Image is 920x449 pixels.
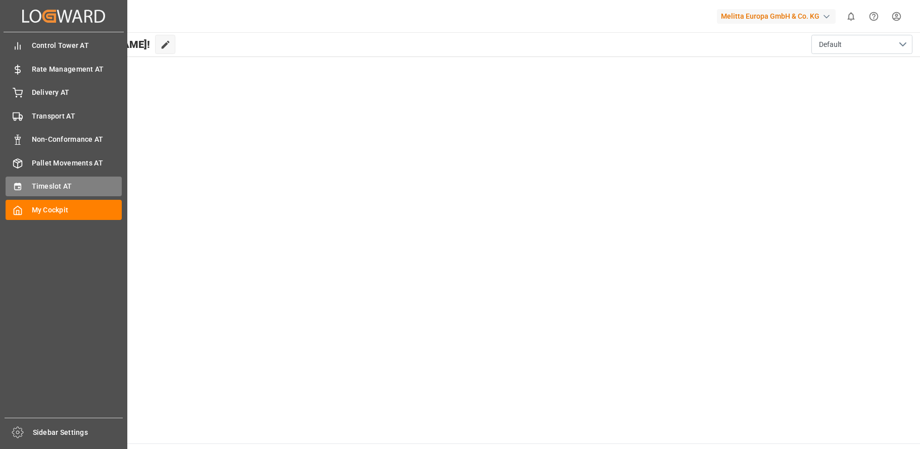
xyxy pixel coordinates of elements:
[33,427,123,438] span: Sidebar Settings
[6,106,122,126] a: Transport AT
[819,39,842,50] span: Default
[840,5,862,28] button: show 0 new notifications
[862,5,885,28] button: Help Center
[717,9,836,24] div: Melitta Europa GmbH & Co. KG
[6,153,122,173] a: Pallet Movements AT
[717,7,840,26] button: Melitta Europa GmbH & Co. KG
[32,64,122,75] span: Rate Management AT
[6,59,122,79] a: Rate Management AT
[6,83,122,102] a: Delivery AT
[6,130,122,149] a: Non-Conformance AT
[32,134,122,145] span: Non-Conformance AT
[32,181,122,192] span: Timeslot AT
[6,200,122,219] a: My Cockpit
[32,111,122,122] span: Transport AT
[32,40,122,51] span: Control Tower AT
[6,177,122,196] a: Timeslot AT
[811,35,912,54] button: open menu
[32,158,122,169] span: Pallet Movements AT
[32,87,122,98] span: Delivery AT
[32,205,122,215] span: My Cockpit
